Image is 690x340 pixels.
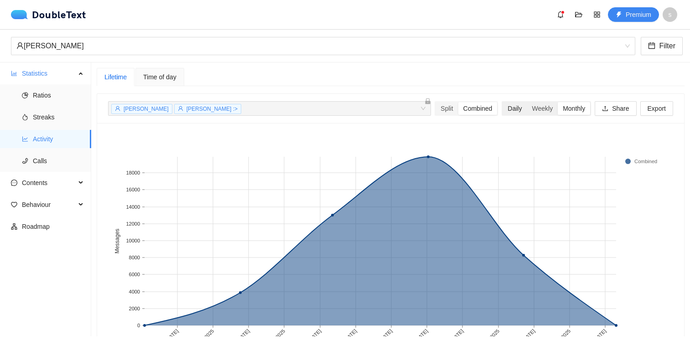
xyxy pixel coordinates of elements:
span: Contents [22,174,76,192]
span: user [178,106,183,111]
div: Combined [458,102,498,115]
button: appstore [590,7,604,22]
text: 0 [137,323,140,328]
span: Behaviour [22,196,76,214]
span: [PERSON_NAME] [124,106,169,112]
button: folder-open [571,7,586,22]
div: Split [436,102,458,115]
span: fire [22,114,28,120]
text: 10000 [126,238,140,243]
span: Export [648,103,666,113]
span: Premium [626,10,651,20]
text: 8000 [129,255,140,260]
button: Export [640,101,673,116]
span: thunderbolt [616,11,622,19]
span: line-chart [22,136,28,142]
span: pie-chart [22,92,28,98]
button: uploadShare [595,101,636,116]
span: Ratios [33,86,84,104]
text: 12000 [126,221,140,227]
text: Messages [114,229,120,254]
text: 16000 [126,187,140,192]
button: thunderboltPremium [608,7,659,22]
span: bar-chart [11,70,17,77]
div: Weekly [527,102,558,115]
span: Share [612,103,629,113]
span: appstore [590,11,604,18]
span: s [669,7,672,22]
span: Calls [33,152,84,170]
text: 2000 [129,306,140,311]
div: Monthly [558,102,590,115]
text: 6000 [129,272,140,277]
span: Streaks [33,108,84,126]
span: Activity [33,130,84,148]
span: Roadmap [22,217,84,236]
button: bell [553,7,568,22]
span: bell [554,11,567,18]
span: calendar [648,42,655,51]
a: logoDoubleText [11,10,86,19]
span: user [16,42,24,49]
span: lock [425,98,431,104]
img: logo [11,10,32,19]
text: 14000 [126,204,140,210]
span: phone [22,158,28,164]
div: Daily [503,102,527,115]
span: upload [602,105,608,113]
div: [PERSON_NAME] [16,37,622,55]
span: folder-open [572,11,586,18]
text: 4000 [129,289,140,294]
span: Statistics [22,64,76,82]
span: heart [11,201,17,208]
span: Derrick [16,37,630,55]
span: Filter [659,40,675,52]
button: calendarFilter [641,37,683,55]
span: message [11,180,17,186]
span: [PERSON_NAME] :> [187,106,238,112]
span: user [115,106,120,111]
div: DoubleText [11,10,86,19]
span: Time of day [143,74,176,80]
span: apartment [11,223,17,230]
text: 18000 [126,170,140,175]
div: Lifetime [104,72,127,82]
